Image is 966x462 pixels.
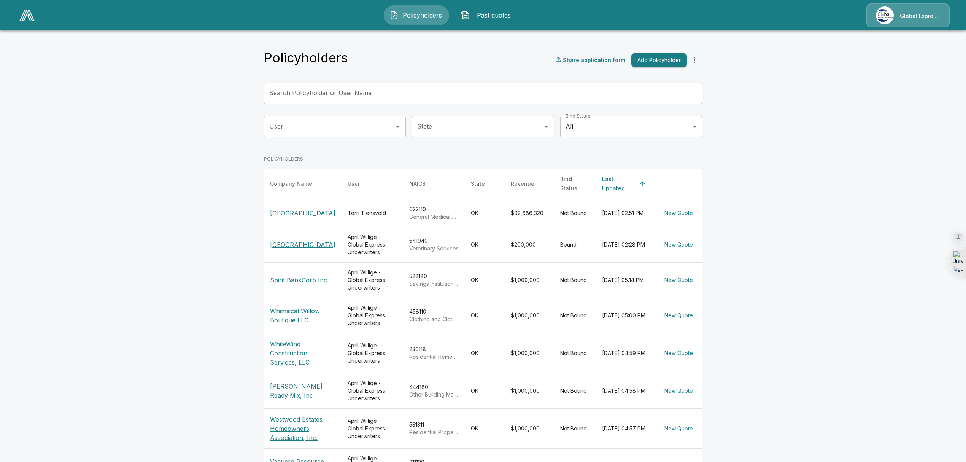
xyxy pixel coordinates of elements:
a: Add Policyholder [628,53,687,67]
p: Residential Remodelers [409,353,459,361]
a: Agency IconGlobal Express Underwriters [866,3,950,27]
p: Veterinary Services [409,245,459,252]
p: [GEOGRAPHIC_DATA] [270,209,335,218]
button: Add Policyholder [631,53,687,67]
td: Not Bound [554,409,596,449]
button: New Quote [661,384,696,398]
p: Global Express Underwriters [900,12,940,20]
div: State [471,179,485,188]
div: 522180 [409,272,459,288]
td: [DATE] 02:51 PM [596,199,655,227]
div: Revenue [511,179,534,188]
div: Last Updated [602,175,636,193]
td: $1,000,000 [505,298,554,333]
td: OK [465,199,505,227]
div: NAICS [409,179,426,188]
div: User [348,179,360,188]
button: New Quote [661,206,696,220]
div: 458110 [409,308,459,323]
td: OK [465,409,505,449]
td: $1,000,000 [505,373,554,409]
span: Past quotes [473,11,515,20]
td: OK [465,373,505,409]
td: OK [465,333,505,373]
td: $1,000,000 [505,262,554,298]
td: Not Bound [554,373,596,409]
td: [DATE] 04:59 PM [596,333,655,373]
div: April Willige - Global Express Underwriters [348,342,397,365]
td: $1,000,000 [505,409,554,449]
p: Share application form [563,56,625,64]
p: Spirit BankCorp Inc. [270,276,335,285]
div: Torri Tjensvold [348,209,397,217]
td: [DATE] 02:28 PM [596,227,655,262]
th: Bind Status [554,169,596,199]
div: 531311 [409,421,459,436]
button: New Quote [661,422,696,436]
img: Policyholders Icon [389,11,399,20]
label: Bind Status [566,113,590,119]
div: 622110 [409,206,459,221]
span: Policyholders [402,11,443,20]
td: Not Bound [554,298,596,333]
p: Westwood Estates Homeowners Association, Inc. [270,415,335,442]
td: $92,686,320 [505,199,554,227]
td: Not Bound [554,199,596,227]
td: [DATE] 04:57 PM [596,409,655,449]
p: Other Building Material Dealers [409,391,459,398]
td: Not Bound [554,333,596,373]
p: [PERSON_NAME] Ready Mix, Inc [270,382,335,400]
div: Company Name [270,179,312,188]
p: POLICYHOLDERS [264,156,702,162]
td: [DATE] 05:14 PM [596,262,655,298]
img: Agency Icon [876,6,894,24]
td: Not Bound [554,262,596,298]
p: Savings Institutions and Other Depository Credit Intermediation [409,280,459,288]
div: April Willige - Global Express Underwriters [348,417,397,440]
div: April Willige - Global Express Underwriters [348,304,397,327]
img: Past quotes Icon [461,11,470,20]
div: All [560,116,702,137]
div: 541940 [409,237,459,252]
h4: Policyholders [264,50,348,66]
div: 444180 [409,383,459,398]
p: Clothing and Clothing Accessories Retailers [409,315,459,323]
div: April Willige - Global Express Underwriters [348,379,397,402]
img: AA Logo [19,10,35,21]
td: OK [465,262,505,298]
p: Whimsical Willow Boutique LLC [270,306,335,325]
button: Open [392,121,403,132]
div: April Willige - Global Express Underwriters [348,269,397,292]
button: New Quote [661,309,696,323]
button: Past quotes IconPast quotes [455,5,521,25]
div: 236118 [409,346,459,361]
p: Residential Property Managers [409,429,459,436]
p: [GEOGRAPHIC_DATA] [270,240,335,249]
button: New Quote [661,346,696,360]
td: Bound [554,227,596,262]
td: $200,000 [505,227,554,262]
td: [DATE] 04:58 PM [596,373,655,409]
button: New Quote [661,273,696,287]
button: Policyholders IconPolicyholders [384,5,449,25]
p: General Medical and Surgical Hospitals [409,213,459,221]
td: OK [465,298,505,333]
button: Open [541,121,551,132]
td: $1,000,000 [505,333,554,373]
button: New Quote [661,238,696,252]
div: April Willige - Global Express Underwriters [348,233,397,256]
td: OK [465,227,505,262]
td: [DATE] 05:00 PM [596,298,655,333]
button: more [687,53,702,68]
p: WhiteWing Construction Services, LLC [270,339,335,367]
